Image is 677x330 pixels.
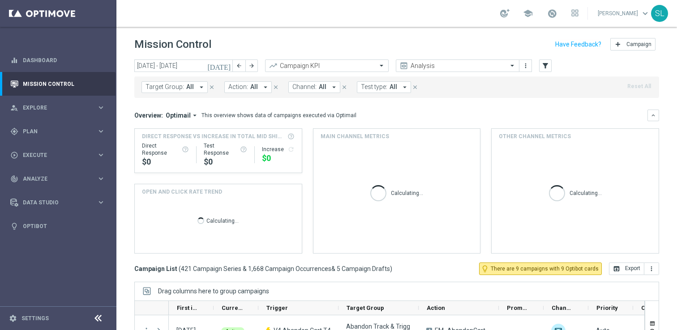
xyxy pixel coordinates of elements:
[650,112,656,118] i: keyboard_arrow_down
[479,262,602,275] button: lightbulb_outline There are 9 campaigns with 9 Optibot cards
[10,104,18,112] i: person_search
[357,81,411,93] button: Test type: All arrow_drop_down
[23,48,105,72] a: Dashboard
[134,59,233,72] input: Select date range
[208,82,216,92] button: close
[134,111,163,119] h3: Overview:
[347,305,384,311] span: Target Group
[596,305,618,311] span: Priority
[610,38,656,51] button: add Campaign
[10,48,105,72] div: Dashboard
[142,188,222,196] h4: OPEN AND CLICK RATE TREND
[10,127,18,135] i: gps_fixed
[197,83,206,91] i: arrow_drop_down
[399,61,408,70] i: preview
[481,265,489,273] i: lightbulb_outline
[10,175,18,183] i: track_changes
[647,110,659,121] button: keyboard_arrow_down
[391,188,423,197] p: Calculating...
[10,104,106,111] button: person_search Explore keyboard_arrow_right
[222,305,243,311] span: Current Status
[10,199,106,206] button: Data Studio keyboard_arrow_right
[10,223,106,230] button: lightbulb Optibot
[507,305,528,311] span: Promotions
[10,222,18,230] i: lightbulb
[209,84,215,90] i: close
[23,214,105,238] a: Optibot
[269,61,278,70] i: trending_up
[186,83,194,91] span: All
[321,132,389,140] h4: Main channel metrics
[262,153,295,164] div: $0
[10,151,97,159] div: Execute
[206,59,233,73] button: [DATE]
[10,72,105,96] div: Mission Control
[236,63,242,69] i: arrow_back
[233,59,245,72] button: arrow_back
[390,83,397,91] span: All
[23,72,105,96] a: Mission Control
[204,142,247,157] div: Test Response
[10,128,106,135] div: gps_fixed Plan keyboard_arrow_right
[412,84,418,90] i: close
[330,83,338,91] i: arrow_drop_down
[641,305,661,311] span: Optibot
[555,41,601,47] input: Have Feedback?
[201,111,356,119] div: This overview shows data of campaigns executed via Optimail
[142,157,189,167] div: $0
[10,57,106,64] button: equalizer Dashboard
[541,62,549,70] i: filter_alt
[539,59,552,72] button: filter_alt
[265,59,389,72] ng-select: Campaign KPI
[597,7,651,20] a: [PERSON_NAME]keyboard_arrow_down
[337,265,390,273] span: 5 Campaign Drafts
[10,56,18,64] i: equalizer
[158,288,269,295] div: Row Groups
[179,265,181,273] span: (
[552,305,573,311] span: Channel
[613,265,620,272] i: open_in_browser
[648,265,655,272] i: more_vert
[134,265,392,273] h3: Campaign List
[644,262,659,275] button: more_vert
[640,8,650,18] span: keyboard_arrow_down
[142,132,285,140] span: Direct Response VS Increase In Total Mid Shipment Dotcom Transaction Amount
[10,214,105,238] div: Optibot
[207,62,231,70] i: [DATE]
[651,5,668,22] div: SL
[570,188,602,197] p: Calculating...
[10,175,97,183] div: Analyze
[23,200,97,205] span: Data Studio
[166,111,191,119] span: Optimail
[97,151,105,159] i: keyboard_arrow_right
[245,59,258,72] button: arrow_forward
[10,80,106,88] button: Mission Control
[177,305,198,311] span: First in Range
[10,175,106,182] button: track_changes Analyze keyboard_arrow_right
[521,60,530,71] button: more_vert
[142,142,189,157] div: Direct Response
[250,83,258,91] span: All
[134,38,211,51] h1: Mission Control
[491,265,599,273] span: There are 9 campaigns with 9 Optibot cards
[21,316,49,321] a: Settings
[523,8,533,18] span: school
[261,83,270,91] i: arrow_drop_down
[390,265,392,273] span: )
[319,83,326,91] span: All
[609,262,644,275] button: open_in_browser Export
[9,314,17,322] i: settings
[163,111,201,119] button: Optimail arrow_drop_down
[10,151,18,159] i: play_circle_outline
[23,129,97,134] span: Plan
[287,146,295,153] i: refresh
[401,83,409,91] i: arrow_drop_down
[181,265,331,273] span: 421 Campaign Series & 1,668 Campaign Occurrences
[341,84,347,90] i: close
[522,62,529,69] i: more_vert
